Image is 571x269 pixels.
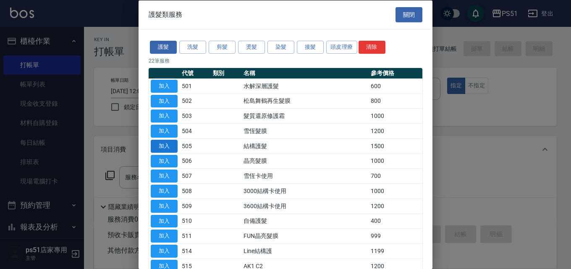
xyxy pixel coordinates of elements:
td: 514 [180,243,211,259]
td: 1200 [369,123,422,138]
td: 結構護髮 [241,138,369,154]
td: 509 [180,198,211,214]
button: 剪髮 [209,41,236,54]
td: 510 [180,214,211,229]
button: 加入 [151,125,178,138]
td: 水解深層護髮 [241,78,369,94]
th: 名稱 [241,68,369,78]
td: 507 [180,168,211,183]
td: 自備護髮 [241,214,369,229]
button: 頭皮理療 [326,41,357,54]
td: 1200 [369,198,422,214]
th: 參考價格 [369,68,422,78]
td: Line結構護 [241,243,369,259]
button: 加入 [151,94,178,107]
td: 3000結構卡使用 [241,183,369,198]
th: 代號 [180,68,211,78]
button: 接髮 [297,41,324,54]
td: 1000 [369,154,422,169]
td: 999 [369,228,422,243]
td: 502 [180,94,211,109]
button: 加入 [151,214,178,227]
td: 501 [180,78,211,94]
td: 508 [180,183,211,198]
button: 關閉 [396,7,422,22]
td: 800 [369,94,422,109]
td: FUN晶亮髮膜 [241,228,369,243]
td: 晶亮髮膜 [241,154,369,169]
button: 清除 [359,41,385,54]
button: 加入 [151,170,178,183]
button: 洗髮 [179,41,206,54]
button: 加入 [151,245,178,258]
button: 加入 [151,185,178,198]
button: 加入 [151,139,178,152]
button: 加入 [151,199,178,212]
button: 燙髮 [238,41,265,54]
td: 1000 [369,108,422,123]
td: 700 [369,168,422,183]
td: 雪恆卡使用 [241,168,369,183]
p: 22 筆服務 [149,57,422,64]
td: 505 [180,138,211,154]
td: 1199 [369,243,422,259]
td: 雪恆髮膜 [241,123,369,138]
td: 髮質還原修護霜 [241,108,369,123]
button: 加入 [151,110,178,123]
button: 加入 [151,79,178,92]
td: 506 [180,154,211,169]
button: 護髮 [150,41,177,54]
td: 511 [180,228,211,243]
td: 1500 [369,138,422,154]
td: 504 [180,123,211,138]
td: 1000 [369,183,422,198]
td: 600 [369,78,422,94]
button: 加入 [151,154,178,167]
td: 400 [369,214,422,229]
td: 松島舞鶴再生髮膜 [241,94,369,109]
span: 護髮類服務 [149,10,182,18]
td: 503 [180,108,211,123]
th: 類別 [211,68,242,78]
td: 3600結構卡使用 [241,198,369,214]
button: 加入 [151,230,178,243]
button: 染髮 [267,41,294,54]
